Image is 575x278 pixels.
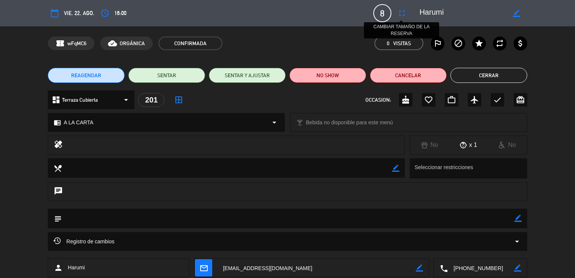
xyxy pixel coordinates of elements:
[64,9,94,18] span: vie. 22, ago.
[296,119,303,126] i: local_bar
[64,118,93,127] span: A LA CARTA
[114,9,126,18] span: 16:00
[401,95,410,104] i: cake
[108,39,117,48] i: cloud_done
[71,72,101,79] span: REAGENDAR
[364,22,439,39] div: CAMBIAR TAMAÑO DE LA RESERVA
[397,9,406,18] i: fullscreen
[454,39,463,48] i: block
[493,95,502,104] i: check
[54,140,63,150] i: healing
[370,68,447,83] button: Cancelar
[513,237,522,246] i: arrow_drop_down
[410,140,449,150] div: No
[495,39,504,48] i: repeat
[270,118,279,127] i: arrow_drop_down
[53,237,114,246] span: Registro de cambios
[53,164,62,172] i: local_dining
[53,214,62,223] i: subject
[475,39,484,48] i: star
[52,95,61,104] i: dashboard
[120,39,145,48] span: ORGÁNICA
[416,264,423,272] i: border_color
[387,39,389,48] span: 0
[440,264,448,272] i: local_phone
[450,68,527,83] button: Cerrar
[449,140,488,150] div: x 1
[54,186,63,197] i: chat
[62,96,98,104] span: Terraza Cubierta
[158,37,222,50] span: CONFIRMADA
[174,95,183,104] i: border_all
[514,264,521,272] i: border_color
[392,165,399,172] i: border_color
[365,96,391,104] span: OCCASION:
[447,95,456,104] i: work_outline
[488,140,526,150] div: No
[513,10,520,17] i: border_color
[138,93,164,107] div: 201
[424,95,433,104] i: favorite_border
[98,6,112,20] button: access_time
[433,39,442,48] i: outlined_flag
[68,263,85,272] span: Harumi
[50,9,59,18] i: calendar_today
[48,6,61,20] button: calendar_today
[395,6,409,20] button: fullscreen
[373,4,391,22] span: 8
[100,9,110,18] i: access_time
[470,95,479,104] i: airplanemode_active
[209,68,286,83] button: SENTAR Y AJUSTAR
[48,68,125,83] button: REAGENDAR
[54,119,61,126] i: chrome_reader_mode
[56,39,65,48] span: confirmation_number
[54,263,63,272] i: person
[516,95,525,104] i: card_giftcard
[306,118,393,127] span: Bebida no disponible para este menú
[514,215,522,222] i: border_color
[122,95,131,104] i: arrow_drop_down
[516,39,525,48] i: attach_money
[393,39,411,48] em: Visitas
[199,264,208,272] i: mail_outline
[289,68,366,83] button: NO SHOW
[67,39,87,48] span: wFqMC6
[128,68,205,83] button: SENTAR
